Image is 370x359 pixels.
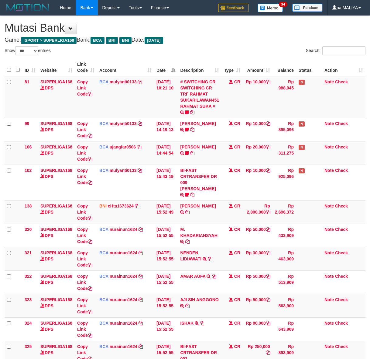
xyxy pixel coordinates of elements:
[266,121,270,126] a: Copy Rp 10,000 to clipboard
[77,79,92,96] a: Copy Link Code
[5,37,365,43] h4: Game: Bank: Date:
[243,270,272,294] td: Rp 50,000
[272,294,296,317] td: Rp 563,909
[272,200,296,224] td: Rp 2,696,372
[218,4,248,12] img: Feedback.jpg
[77,145,92,162] a: Copy Link Code
[77,121,92,138] a: Copy Link Code
[110,227,137,232] a: nurainun1624
[25,121,29,126] span: 99
[38,317,75,341] td: DPS
[266,227,270,232] a: Copy Rp 50,000 to clipboard
[99,344,108,349] span: BCA
[272,118,296,141] td: Rp 895,096
[154,59,178,76] th: Date: activate to sort column descending
[335,168,348,173] a: Check
[190,151,194,155] a: Copy NOVEN ELING PRAYOG to clipboard
[266,321,270,326] a: Copy Rp 80,000 to clipboard
[40,344,72,349] a: SUPERLIGA168
[38,76,75,118] td: DPS
[234,79,240,84] span: CR
[234,297,240,302] span: CR
[324,297,334,302] a: Note
[139,344,143,349] a: Copy nurainun1624 to clipboard
[335,121,348,126] a: Check
[5,22,365,34] h1: Mutasi Bank
[77,274,92,291] a: Copy Link Code
[21,37,77,44] span: ISPORT > SUPERLIGA168
[22,59,38,76] th: ID: activate to sort column ascending
[139,274,143,279] a: Copy nurainun1624 to clipboard
[75,59,97,76] th: Link Code: activate to sort column ascending
[324,204,334,208] a: Note
[299,168,305,173] span: Has Note
[243,247,272,270] td: Rp 30,000
[110,321,137,326] a: nurainun1624
[154,76,178,118] td: [DATE] 10:21:10
[279,2,287,7] span: 34
[40,227,72,232] a: SUPERLIGA168
[154,224,178,247] td: [DATE] 15:52:55
[99,297,108,302] span: BCA
[324,227,334,232] a: Note
[180,321,194,326] a: ISHAK
[185,303,190,308] a: Copy AJI SIH ANGGONO to clipboard
[110,79,137,84] a: mulyanti0133
[154,118,178,141] td: [DATE] 14:19:13
[110,145,136,149] a: ujangfar0506
[335,204,348,208] a: Check
[77,168,92,185] a: Copy Link Code
[335,321,348,326] a: Check
[266,210,270,214] a: Copy Rp 2,000,000 to clipboard
[110,274,137,279] a: nurainun1624
[138,79,142,84] a: Copy mulyanti0133 to clipboard
[25,227,32,232] span: 320
[324,145,334,149] a: Note
[25,297,32,302] span: 323
[306,46,365,55] label: Search:
[266,274,270,279] a: Copy Rp 50,000 to clipboard
[234,321,240,326] span: CR
[243,76,272,118] td: Rp 10,000
[77,321,92,338] a: Copy Link Code
[40,321,72,326] a: SUPERLIGA168
[145,37,163,44] span: [DATE]
[110,297,137,302] a: nurainun1624
[106,37,118,44] span: BRI
[138,168,142,173] a: Copy mulyanti0133 to clipboard
[272,76,296,118] td: Rp 988,045
[25,250,32,255] span: 321
[40,297,72,302] a: SUPERLIGA168
[190,192,194,197] a: Copy BI-FAST CRTRANSFER DR 009 AHMAD AMARUDIN to clipboard
[234,344,240,349] span: CR
[322,46,365,55] input: Search:
[178,59,221,76] th: Description: activate to sort column ascending
[185,210,190,214] a: Copy ABDUL HARIS ZULFIKAR to clipboard
[99,321,108,326] span: BCA
[5,46,51,55] label: Show entries
[243,118,272,141] td: Rp 10,000
[292,4,323,12] img: panduan.png
[266,79,270,84] a: Copy Rp 10,000 to clipboard
[208,256,212,261] a: Copy NENDEN LIDIAWATI to clipboard
[324,274,334,279] a: Note
[154,317,178,341] td: [DATE] 15:52:55
[40,250,72,255] a: SUPERLIGA168
[272,317,296,341] td: Rp 643,909
[154,165,178,200] td: [DATE] 15:43:19
[25,204,32,208] span: 138
[38,224,75,247] td: DPS
[99,204,107,208] span: BNI
[234,168,240,173] span: CR
[180,250,201,261] a: NENDEN LIDIAWATI
[110,168,137,173] a: mulyanti0133
[272,247,296,270] td: Rp 463,909
[77,250,92,267] a: Copy Link Code
[40,121,72,126] a: SUPERLIGA168
[25,168,32,173] span: 102
[243,200,272,224] td: Rp 2,000,000
[324,344,334,349] a: Note
[38,200,75,224] td: DPS
[40,204,72,208] a: SUPERLIGA168
[322,59,365,76] th: Action: activate to sort column ascending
